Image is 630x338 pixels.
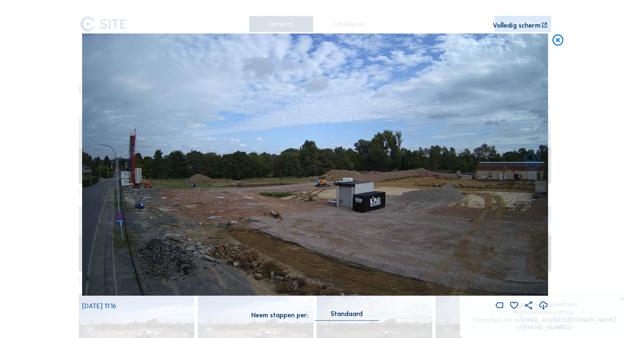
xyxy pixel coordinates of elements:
div: Standaard [331,311,363,317]
div: Neem stappen per: [251,312,308,318]
span: [DATE] 11:16 [82,302,116,310]
img: Image [82,33,548,295]
div: Volledig scherm [493,22,540,29]
div: Standaard [315,311,379,320]
i: Back [522,152,542,172]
